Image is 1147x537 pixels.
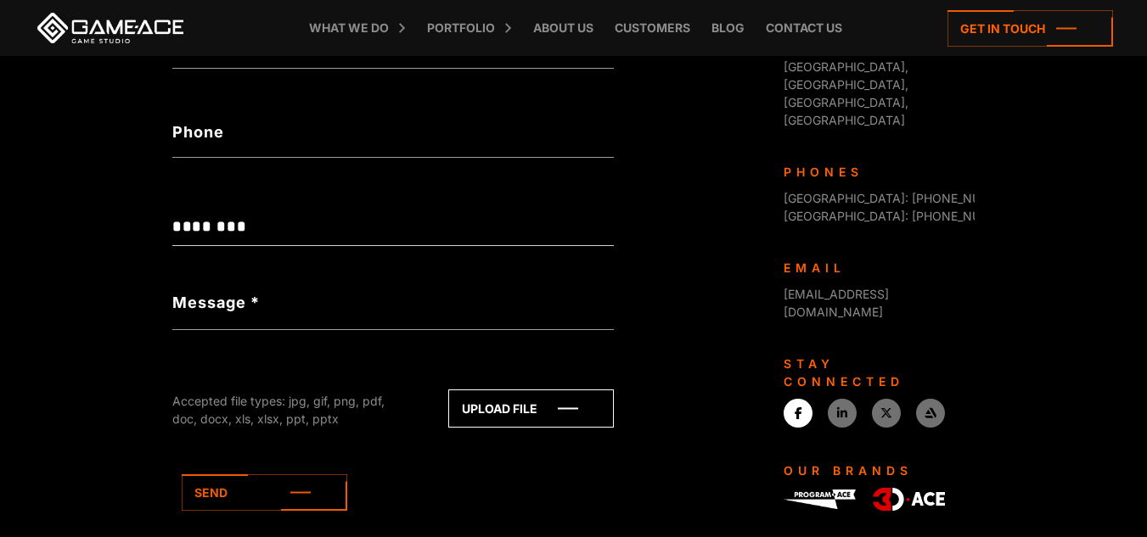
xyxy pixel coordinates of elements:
[947,10,1113,47] a: Get in touch
[784,489,856,509] img: Program-Ace
[784,42,908,127] span: [GEOGRAPHIC_DATA], [GEOGRAPHIC_DATA], [GEOGRAPHIC_DATA], [GEOGRAPHIC_DATA]
[182,474,347,511] a: Send
[784,287,889,319] a: [EMAIL_ADDRESS][DOMAIN_NAME]
[784,355,962,390] div: Stay connected
[784,259,962,277] div: Email
[172,291,260,314] label: Message *
[784,163,962,181] div: Phones
[172,392,410,428] div: Accepted file types: jpg, gif, png, pdf, doc, docx, xls, xlsx, ppt, pptx
[784,461,962,479] div: Our Brands
[448,389,614,428] a: Upload file
[172,120,614,143] label: Phone
[873,488,945,512] img: 3D-Ace
[784,191,1018,205] span: [GEOGRAPHIC_DATA]: [PHONE_NUMBER]
[784,209,1018,223] span: [GEOGRAPHIC_DATA]: [PHONE_NUMBER]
